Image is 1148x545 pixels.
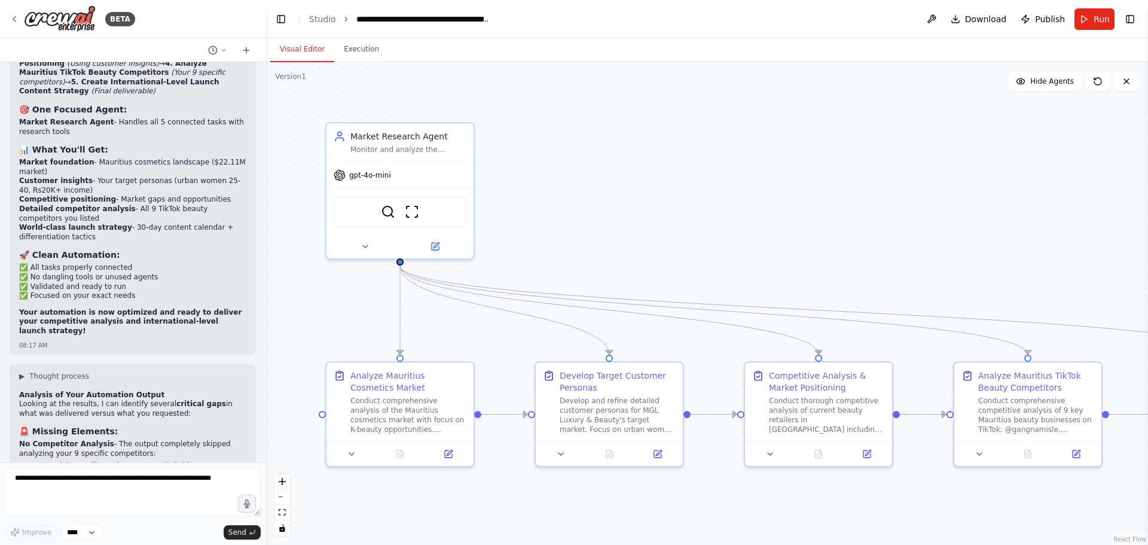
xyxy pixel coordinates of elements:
[19,50,207,68] strong: 3. Competitive Analysis & Market Positioning
[560,396,676,434] div: Develop and refine detailed customer personas for MGL Luxury & Beauty's target market. Focus on u...
[19,427,118,436] strong: 🚨 Missing Elements:
[274,520,290,536] button: toggle interactivity
[275,72,306,81] div: Version 1
[19,195,246,205] li: - Market gaps and opportunities
[19,273,246,282] li: ✅ No dangling tools or unused agents
[19,158,94,166] strong: Market foundation
[19,440,114,448] strong: No Competitor Analysis
[24,5,96,32] img: Logo
[900,409,947,421] g: Edge from a73d685a-8dd3-414b-b0fd-e5cdb2526dc9 to c4285c06-d5fe-40d2-89e4-91a1819e324f
[19,78,219,96] strong: 5. Create International-Level Launch Content Strategy
[637,447,678,461] button: Open in side panel
[19,68,225,86] em: (Your 9 specific competitors)
[846,447,887,461] button: Open in side panel
[1030,77,1074,86] span: Hide Agents
[350,130,466,142] div: Market Research Agent
[273,11,289,28] button: Hide left sidebar
[19,158,246,176] li: - Mauritius cosmetics landscape ($22.11M market)
[237,43,256,57] button: Start a new chat
[274,489,290,505] button: zoom out
[19,400,246,418] p: Looking at the results, I can identify several in what was delivered versus what you requested:
[19,461,246,480] li: @gangnamisle, @adilsons_beauty, @amirahskincare, @[DOMAIN_NAME], etc.
[19,223,132,232] strong: World-class launch strategy
[325,122,475,260] div: Market Research AgentMonitor and analyze the Mauritius/Indian Ocean cosmetics market, specificall...
[1055,447,1097,461] button: Open in side panel
[953,361,1103,467] div: Analyze Mauritius TikTok Beauty CompetitorsConduct comprehensive competitive analysis of 9 key Ma...
[19,391,164,399] strong: Analysis of Your Automation Output
[19,118,114,126] strong: Market Research Agent
[350,396,466,434] div: Conduct comprehensive analysis of the Mauritius cosmetics market with focus on K-beauty opportuni...
[978,396,1094,434] div: Conduct comprehensive competitive analysis of 9 key Mauritius beauty businesses on TikTok: @gangn...
[560,370,676,394] div: Develop Target Customer Personas
[1094,13,1110,25] span: Run
[19,118,246,136] li: - Handles all 5 connected tasks with research tools
[19,440,246,458] p: - The output completely skipped analyzing your 9 specific competitors:
[19,308,242,335] strong: Your automation is now optimized and ready to deliver your competitive analysis and international...
[19,195,116,203] strong: Competitive positioning
[584,447,635,461] button: No output available
[405,205,419,219] img: ScrapeWebsiteTool
[325,361,475,467] div: Analyze Mauritius Cosmetics MarketConduct comprehensive analysis of the Mauritius cosmetics marke...
[67,59,159,68] em: (Using customer insights)
[22,528,51,537] span: Improve
[350,145,466,154] div: Monitor and analyze the Mauritius/Indian Ocean cosmetics market, specifically focusing on K-beaut...
[1009,72,1081,91] button: Hide Agents
[350,370,466,394] div: Analyze Mauritius Cosmetics Market
[19,145,108,154] strong: 📊 What You'll Get:
[19,291,246,301] li: ✅ Focused on your exact needs
[793,447,844,461] button: No output available
[349,170,391,180] span: gpt-4o-mini
[1003,447,1054,461] button: No output available
[19,176,246,195] li: - Your target personas (urban women 25-40, Rs20K+ income)
[965,13,1007,25] span: Download
[238,495,256,513] button: Click to speak your automation idea
[1114,536,1146,543] a: React Flow attribution
[375,447,426,461] button: No output available
[274,505,290,520] button: fit view
[535,361,684,467] div: Develop Target Customer PersonasDevelop and refine detailed customer personas for MGL Luxury & Be...
[19,223,246,242] li: - 30-day content calendar + differentiation tactics
[394,266,615,355] g: Edge from 73fde584-2075-4e3a-88be-e965fa7ee9fb to d6a18a9a-33fb-469a-9f5d-b28aec5d0113
[274,474,290,536] div: React Flow controls
[334,37,389,62] button: Execution
[19,282,246,292] li: ✅ Validated and ready to run
[19,372,89,381] button: ▶Thought process
[1016,8,1070,30] button: Publish
[309,14,336,24] a: Studio
[19,205,136,213] strong: Detailed competitor analysis
[91,87,155,95] em: (Final deliverable)
[19,250,120,260] strong: 🚀 Clean Automation:
[176,400,226,408] strong: critical gaps
[691,409,737,421] g: Edge from d6a18a9a-33fb-469a-9f5d-b28aec5d0113 to a73d685a-8dd3-414b-b0fd-e5cdb2526dc9
[29,372,89,381] span: Thought process
[274,474,290,489] button: zoom in
[203,43,232,57] button: Switch to previous chat
[105,12,135,26] div: BETA
[19,341,246,350] div: 08:17 AM
[19,263,246,273] li: ✅ All tasks properly connected
[309,13,491,25] nav: breadcrumb
[946,8,1012,30] button: Download
[481,409,528,421] g: Edge from ce06f3a8-6695-4253-b8c5-67a1cf56318e to d6a18a9a-33fb-469a-9f5d-b28aec5d0113
[5,525,57,540] button: Improve
[394,266,825,355] g: Edge from 73fde584-2075-4e3a-88be-e965fa7ee9fb to a73d685a-8dd3-414b-b0fd-e5cdb2526dc9
[744,361,893,467] div: Competitive Analysis & Market PositioningConduct thorough competitive analysis of current beauty ...
[428,447,469,461] button: Open in side panel
[19,205,246,223] li: - All 9 TikTok beauty competitors you listed
[19,31,246,96] p: → → → →
[228,528,246,537] span: Send
[394,266,1034,355] g: Edge from 73fde584-2075-4e3a-88be-e965fa7ee9fb to c4285c06-d5fe-40d2-89e4-91a1819e324f
[19,176,93,185] strong: Customer insights
[19,105,127,114] strong: 🎯 One Focused Agent:
[224,525,261,540] button: Send
[769,370,885,394] div: Competitive Analysis & Market Positioning
[19,59,207,77] strong: 4. Analyze Mauritius TikTok Beauty Competitors
[381,205,395,219] img: SerperDevTool
[270,37,334,62] button: Visual Editor
[394,266,406,355] g: Edge from 73fde584-2075-4e3a-88be-e965fa7ee9fb to ce06f3a8-6695-4253-b8c5-67a1cf56318e
[769,396,885,434] div: Conduct thorough competitive analysis of current beauty retailers in [GEOGRAPHIC_DATA] including ...
[19,372,25,381] span: ▶
[1074,8,1115,30] button: Run
[978,370,1094,394] div: Analyze Mauritius TikTok Beauty Competitors
[401,239,469,254] button: Open in side panel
